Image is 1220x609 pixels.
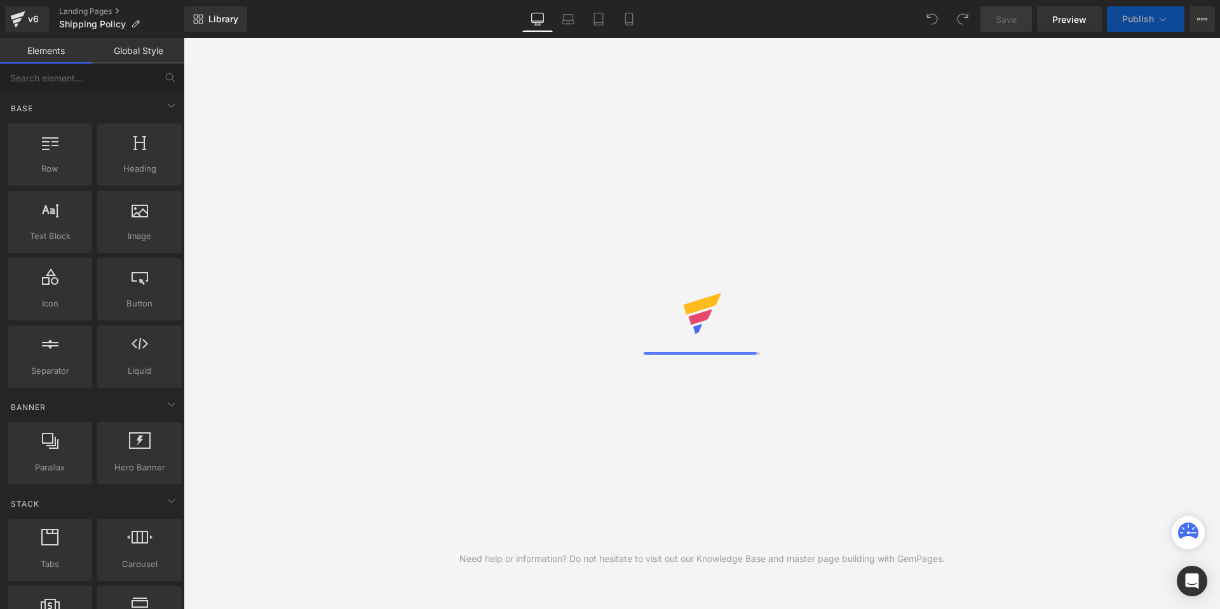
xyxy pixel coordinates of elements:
a: Desktop [522,6,553,32]
span: Hero Banner [101,461,178,474]
div: v6 [25,11,41,27]
span: Save [996,13,1017,26]
span: Library [208,13,238,25]
button: Undo [919,6,945,32]
span: Button [101,297,178,310]
a: Mobile [614,6,644,32]
span: Row [11,162,88,175]
span: Stack [10,498,41,510]
span: Liquid [101,364,178,378]
div: Need help or information? Do not hesitate to visit out our Knowledge Base and master page buildin... [459,552,945,566]
button: More [1189,6,1215,32]
span: Banner [10,401,47,413]
span: Publish [1122,14,1154,24]
span: Heading [101,162,178,175]
div: Open Intercom Messenger [1177,566,1207,596]
span: Shipping Policy [59,19,126,29]
span: Parallax [11,461,88,474]
span: Image [101,229,178,243]
span: Text Block [11,229,88,243]
span: Icon [11,297,88,310]
span: Carousel [101,558,178,571]
button: Publish [1107,6,1184,32]
button: Redo [950,6,975,32]
span: Base [10,102,34,114]
a: Tablet [583,6,614,32]
a: v6 [5,6,49,32]
span: Tabs [11,558,88,571]
span: Preview [1052,13,1087,26]
a: Global Style [92,38,184,64]
a: Laptop [553,6,583,32]
a: New Library [184,6,247,32]
a: Preview [1037,6,1102,32]
span: Separator [11,364,88,378]
a: Landing Pages [59,6,184,17]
